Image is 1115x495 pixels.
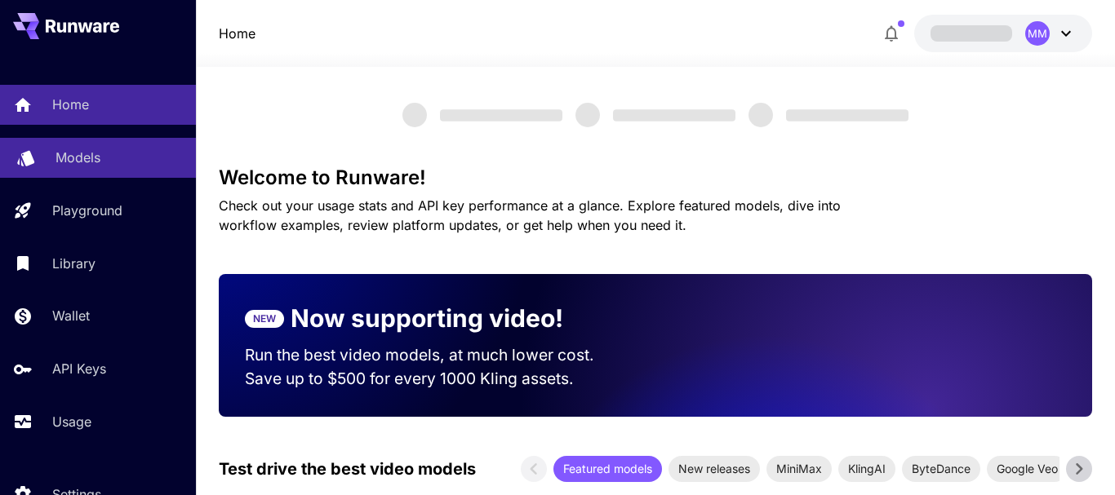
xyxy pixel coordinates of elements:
p: Save up to $500 for every 1000 Kling assets. [245,367,625,391]
span: ByteDance [902,460,980,477]
p: Wallet [52,306,90,325]
div: Google Veo [987,456,1068,482]
p: API Keys [52,359,106,378]
p: Test drive the best video models [219,457,476,481]
span: Check out your usage stats and API key performance at a glance. Explore featured models, dive int... [219,197,841,233]
div: MiniMax [766,456,832,482]
span: MiniMax [766,460,832,477]
p: Library [52,254,96,273]
p: Models [56,148,100,167]
a: Home [219,24,255,43]
nav: breadcrumb [219,24,255,43]
div: Featured models [553,456,662,482]
div: MM [1025,21,1050,46]
h3: Welcome to Runware! [219,166,1092,189]
span: Featured models [553,460,662,477]
span: KlingAI [838,460,895,477]
p: Playground [52,201,122,220]
div: KlingAI [838,456,895,482]
div: New releases [669,456,760,482]
p: Home [52,95,89,114]
p: Run the best video models, at much lower cost. [245,343,625,367]
span: New releases [669,460,760,477]
p: Now supporting video! [291,300,563,337]
div: ByteDance [902,456,980,482]
span: Google Veo [987,460,1068,477]
button: MM [914,15,1092,52]
p: Usage [52,412,91,431]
